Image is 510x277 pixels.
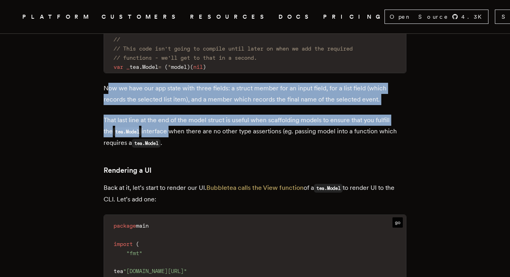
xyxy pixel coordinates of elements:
[139,64,142,70] span: .
[114,36,120,43] span: //
[113,127,141,136] code: tea.Model
[142,64,158,70] span: Model
[136,241,139,247] span: (
[129,64,139,70] span: tea
[390,13,449,21] span: Open Source
[190,12,269,22] button: RESOURCES
[114,241,133,247] span: import
[114,268,123,274] span: tea
[114,64,123,70] span: var
[203,64,206,70] span: )
[22,12,92,22] button: PLATFORM
[123,268,187,274] span: "[DOMAIN_NAME][URL]"
[104,115,406,149] p: That last line at the end of the model struct is useful when scaffolding models to ensure that yo...
[114,45,353,52] span: // This code isn't going to compile until later on when we add the required
[136,222,149,229] span: main
[104,165,406,176] h3: Rendering a UI
[279,12,314,22] a: DOCS
[171,64,187,70] span: model
[165,64,168,70] span: (
[158,64,161,70] span: =
[132,139,161,148] code: tea.Model
[104,83,406,105] p: Now we have our app state with three fields: a struct member for an input field, for a list field...
[187,64,190,70] span: )
[190,64,193,70] span: (
[314,184,343,193] code: tea.Model
[126,64,129,70] span: _
[206,184,304,191] a: Bubbletea calls the View function
[104,182,406,205] p: Back at it, let’s start to render our UI. of a to render UI to the CLI. Let’s add one:
[102,12,180,22] a: CUSTOMERS
[461,13,486,21] span: 4.3 K
[193,64,203,70] span: nil
[323,12,384,22] a: PRICING
[114,55,257,61] span: // functions - we'll get to that in a second.
[126,250,142,256] span: "fmt"
[114,222,136,229] span: package
[392,217,403,228] span: go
